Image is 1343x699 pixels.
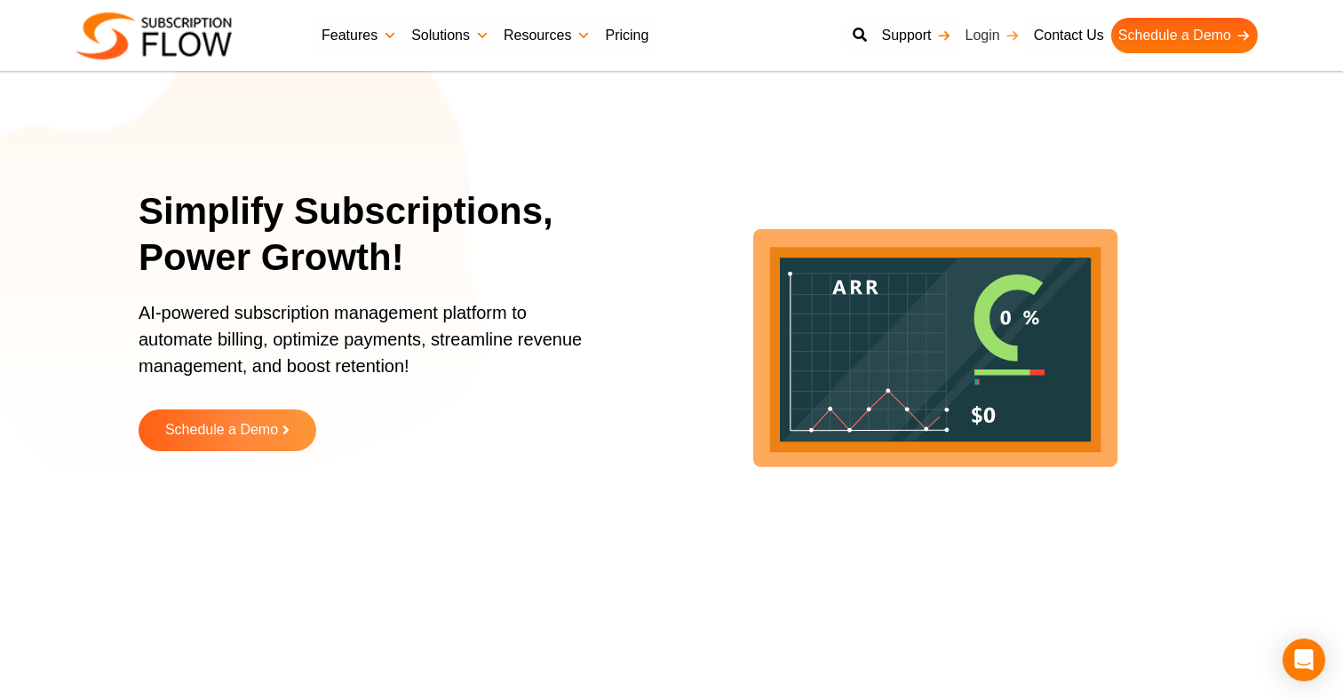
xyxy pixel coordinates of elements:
[1283,639,1325,681] div: Open Intercom Messenger
[76,12,232,60] img: Subscriptionflow
[598,18,656,53] a: Pricing
[404,18,497,53] a: Solutions
[1111,18,1258,53] a: Schedule a Demo
[139,409,316,451] a: Schedule a Demo
[165,423,278,438] span: Schedule a Demo
[958,18,1027,53] a: Login
[1027,18,1111,53] a: Contact Us
[139,299,600,397] p: AI-powered subscription management platform to automate billing, optimize payments, streamline re...
[314,18,404,53] a: Features
[497,18,598,53] a: Resources
[874,18,958,53] a: Support
[139,188,623,282] h1: Simplify Subscriptions, Power Growth!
